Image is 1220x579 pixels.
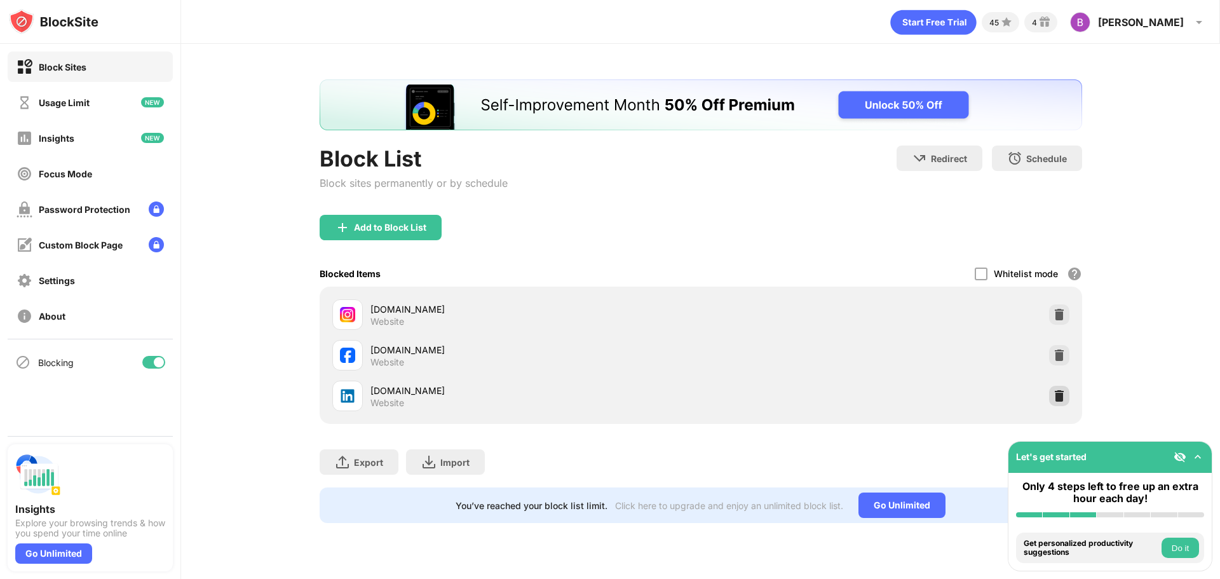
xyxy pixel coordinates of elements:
div: Whitelist mode [994,268,1058,279]
img: favicons [340,388,355,404]
div: 45 [989,18,999,27]
iframe: Banner [320,79,1082,130]
img: reward-small.svg [1037,15,1052,30]
div: Block List [320,146,508,172]
div: Only 4 steps left to free up an extra hour each day! [1016,480,1204,505]
div: Export [354,457,383,468]
div: About [39,311,65,322]
div: You’ve reached your block list limit. [456,500,607,511]
img: eye-not-visible.svg [1174,451,1186,463]
img: lock-menu.svg [149,201,164,217]
div: Click here to upgrade and enjoy an unlimited block list. [615,500,843,511]
img: insights-off.svg [17,130,32,146]
img: blocking-icon.svg [15,355,30,370]
img: points-small.svg [999,15,1014,30]
div: Insights [39,133,74,144]
div: [DOMAIN_NAME] [370,343,701,357]
div: Go Unlimited [858,493,945,518]
img: settings-off.svg [17,273,32,289]
div: [PERSON_NAME] [1098,16,1184,29]
img: about-off.svg [17,308,32,324]
div: Schedule [1026,153,1067,164]
div: Website [370,316,404,327]
div: animation [890,10,977,35]
div: Custom Block Page [39,240,123,250]
div: Add to Block List [354,222,426,233]
div: 4 [1032,18,1037,27]
div: Import [440,457,470,468]
div: Usage Limit [39,97,90,108]
div: Block Sites [39,62,86,72]
img: ACg8ocJ3yzi7upG1hWjdc0iMgUAZjI_HowRIjZGaQmOfyAgAooxMcQ=s96-c [1070,12,1090,32]
img: omni-setup-toggle.svg [1191,451,1204,463]
img: new-icon.svg [141,133,164,143]
img: focus-off.svg [17,166,32,182]
div: [DOMAIN_NAME] [370,384,701,397]
img: block-on.svg [17,59,32,75]
div: Explore your browsing trends & how you spend your time online [15,518,165,538]
div: Blocking [38,357,74,368]
img: logo-blocksite.svg [9,9,98,34]
div: Insights [15,503,165,515]
div: Block sites permanently or by schedule [320,177,508,189]
div: Get personalized productivity suggestions [1024,539,1158,557]
div: Redirect [931,153,967,164]
div: Go Unlimited [15,543,92,564]
div: Blocked Items [320,268,381,279]
div: Settings [39,275,75,286]
div: Website [370,357,404,368]
div: Focus Mode [39,168,92,179]
img: time-usage-off.svg [17,95,32,111]
img: customize-block-page-off.svg [17,237,32,253]
img: password-protection-off.svg [17,201,32,217]
div: Password Protection [39,204,130,215]
img: push-insights.svg [15,452,61,498]
img: lock-menu.svg [149,237,164,252]
div: [DOMAIN_NAME] [370,303,701,316]
div: Let's get started [1016,451,1087,462]
img: new-icon.svg [141,97,164,107]
button: Do it [1162,538,1199,558]
div: Website [370,397,404,409]
img: favicons [340,307,355,322]
img: favicons [340,348,355,363]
